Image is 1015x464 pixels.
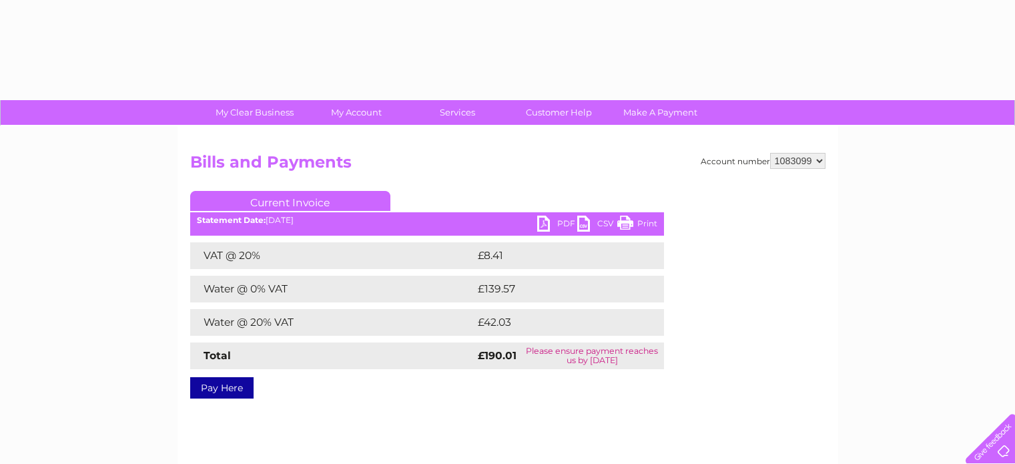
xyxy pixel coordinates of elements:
h2: Bills and Payments [190,153,825,178]
b: Statement Date: [197,215,266,225]
a: Make A Payment [605,100,715,125]
td: £8.41 [474,242,631,269]
a: Current Invoice [190,191,390,211]
td: Please ensure payment reaches us by [DATE] [521,342,663,369]
div: Account number [701,153,825,169]
td: £42.03 [474,309,637,336]
a: Pay Here [190,377,254,399]
a: Print [617,216,657,235]
td: VAT @ 20% [190,242,474,269]
a: PDF [537,216,577,235]
a: My Account [301,100,411,125]
div: [DATE] [190,216,664,225]
strong: Total [204,349,231,362]
strong: £190.01 [478,349,517,362]
a: Customer Help [504,100,614,125]
a: Services [402,100,513,125]
a: My Clear Business [200,100,310,125]
td: Water @ 20% VAT [190,309,474,336]
a: CSV [577,216,617,235]
td: Water @ 0% VAT [190,276,474,302]
td: £139.57 [474,276,639,302]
